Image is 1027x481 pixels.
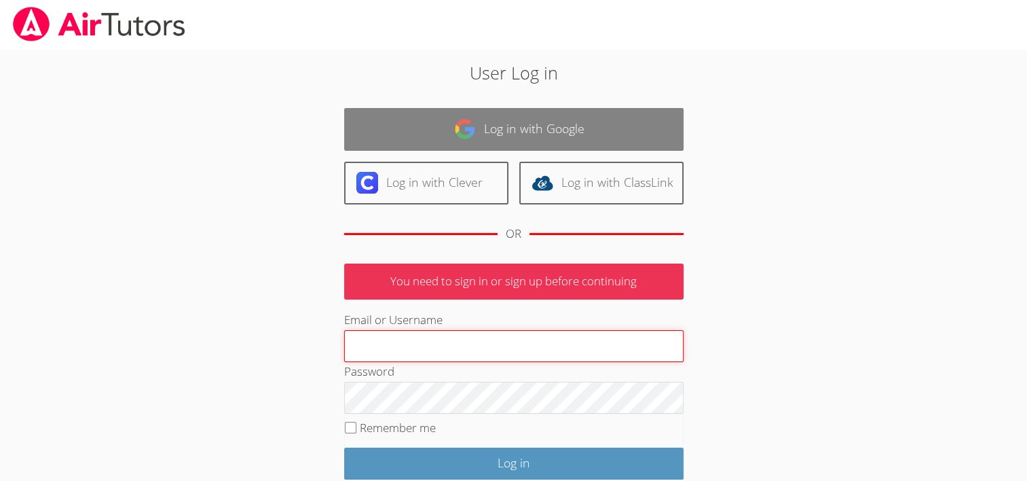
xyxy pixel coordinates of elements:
[531,172,553,194] img: classlink-logo-d6bb404cc1216ec64c9a2012d9dc4662098be43eaf13dc465df04b49fa7ab582.svg
[519,162,684,204] a: Log in with ClassLink
[344,363,394,379] label: Password
[236,60,791,86] h2: User Log in
[454,118,476,140] img: google-logo-50288ca7cdecda66e5e0955fdab243c47b7ad437acaf1139b6f446037453330a.svg
[506,224,521,244] div: OR
[344,312,443,327] label: Email or Username
[344,162,508,204] a: Log in with Clever
[344,108,684,151] a: Log in with Google
[12,7,187,41] img: airtutors_banner-c4298cdbf04f3fff15de1276eac7730deb9818008684d7c2e4769d2f7ddbe033.png
[360,420,436,435] label: Remember me
[344,448,684,480] input: Log in
[344,264,684,300] p: You need to sign in or sign up before continuing
[356,172,378,194] img: clever-logo-6eab21bc6e7a338710f1a6ff85c0baf02591cd810cc4098c63d3a4b26e2feb20.svg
